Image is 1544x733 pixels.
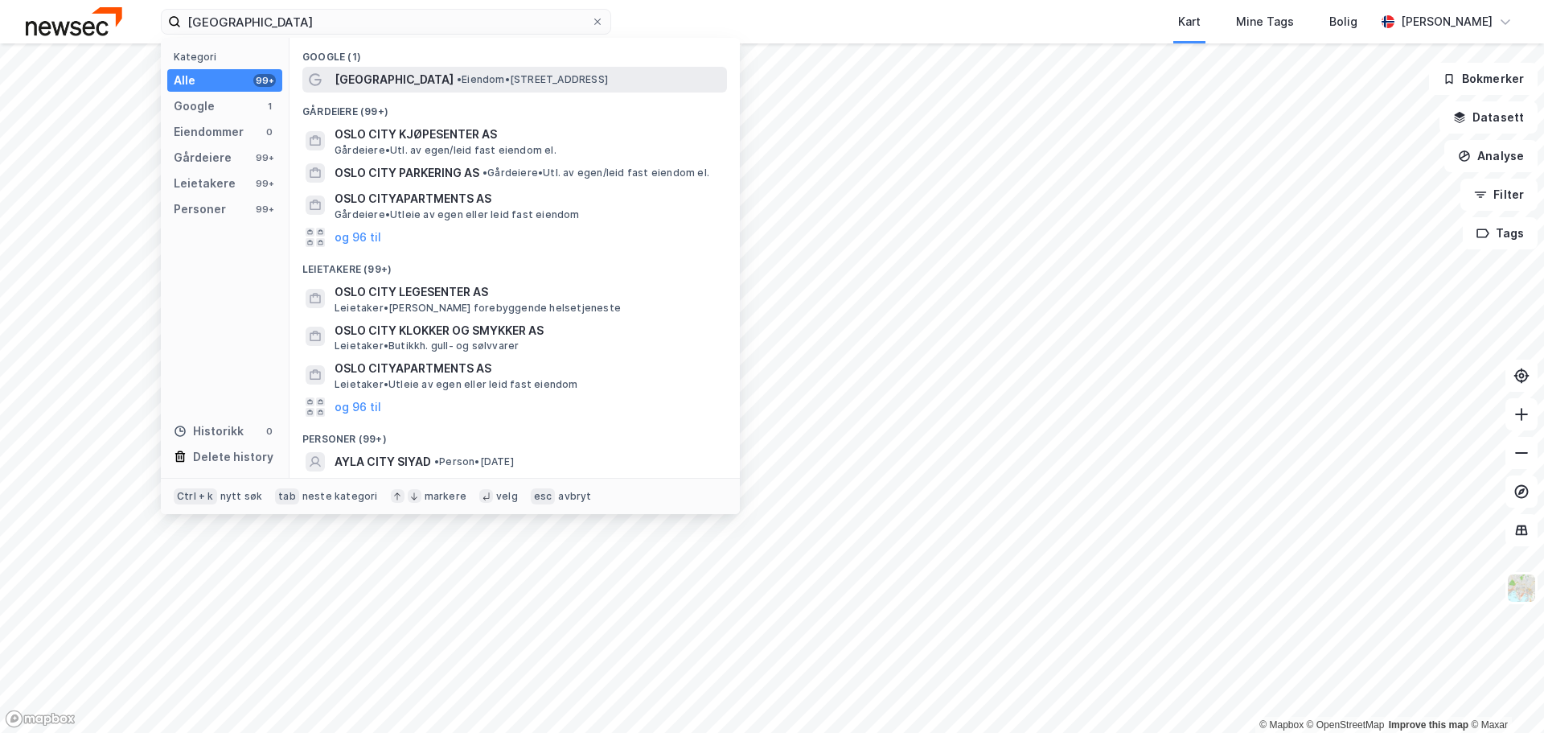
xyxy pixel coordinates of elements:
div: Google (1) [289,38,740,67]
span: [GEOGRAPHIC_DATA] [335,70,454,89]
a: Improve this map [1389,719,1468,731]
div: 99+ [253,203,276,216]
span: Leietaker • Utleie av egen eller leid fast eiendom [335,378,578,391]
span: OSLO CITY KJØPESENTER AS [335,125,721,144]
button: Tags [1463,217,1538,249]
div: Personer [174,200,226,219]
span: OSLO CITY KLOKKER OG SMYKKER AS [335,321,721,340]
button: og 96 til [335,397,381,417]
span: • [482,167,487,179]
div: Ctrl + k [174,488,217,504]
div: Delete history [193,447,273,467]
div: 1 [263,100,276,113]
div: nytt søk [220,490,263,503]
span: OSLO CITY LEGESENTER AS [335,282,721,302]
div: Eiendommer [174,122,244,142]
img: Z [1506,573,1537,603]
span: AYLA CITY SIYAD [335,452,431,472]
div: 99+ [253,177,276,190]
div: velg [496,490,518,503]
div: Bolig [1329,12,1357,31]
img: newsec-logo.f6e21ccffca1b3a03d2d.png [26,7,122,35]
div: markere [425,490,466,503]
div: Kart [1178,12,1201,31]
span: • [434,455,439,467]
span: Gårdeiere • Utleie av egen eller leid fast eiendom [335,208,580,221]
div: Historikk [174,422,244,441]
button: Datasett [1439,101,1538,134]
a: Mapbox homepage [5,710,76,728]
button: og 96 til [335,228,381,247]
span: Eiendom • [STREET_ADDRESS] [457,73,608,86]
input: Søk på adresse, matrikkel, gårdeiere, leietakere eller personer [181,10,591,34]
iframe: Chat Widget [1464,656,1544,733]
div: 0 [263,425,276,438]
span: • [457,73,462,85]
div: 99+ [253,151,276,164]
span: Person • [DATE] [434,455,514,468]
button: Filter [1460,179,1538,211]
div: Kategori [174,51,282,63]
div: Gårdeiere (99+) [289,93,740,121]
div: neste kategori [302,490,378,503]
button: Analyse [1444,140,1538,172]
span: OSLO CITY PARKERING AS [335,163,479,183]
a: Mapbox [1259,719,1304,731]
div: 0 [263,126,276,138]
span: Leietaker • [PERSON_NAME] forebyggende helsetjeneste [335,302,621,315]
a: OpenStreetMap [1307,719,1385,731]
div: Google [174,97,215,116]
div: Mine Tags [1236,12,1294,31]
div: tab [275,488,299,504]
div: 99+ [253,74,276,87]
div: avbryt [558,490,591,503]
div: Leietakere [174,174,236,193]
div: Personer (99+) [289,420,740,449]
span: Gårdeiere • Utl. av egen/leid fast eiendom el. [335,144,556,157]
button: Bokmerker [1429,63,1538,95]
span: OSLO CITYAPARTMENTS AS [335,359,721,378]
div: [PERSON_NAME] [1401,12,1493,31]
div: Gårdeiere [174,148,232,167]
span: Gårdeiere • Utl. av egen/leid fast eiendom el. [482,167,709,179]
div: esc [531,488,556,504]
div: Leietakere (99+) [289,250,740,279]
span: Leietaker • Butikkh. gull- og sølvvarer [335,340,519,352]
div: Alle [174,71,195,90]
span: OSLO CITYAPARTMENTS AS [335,189,721,208]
